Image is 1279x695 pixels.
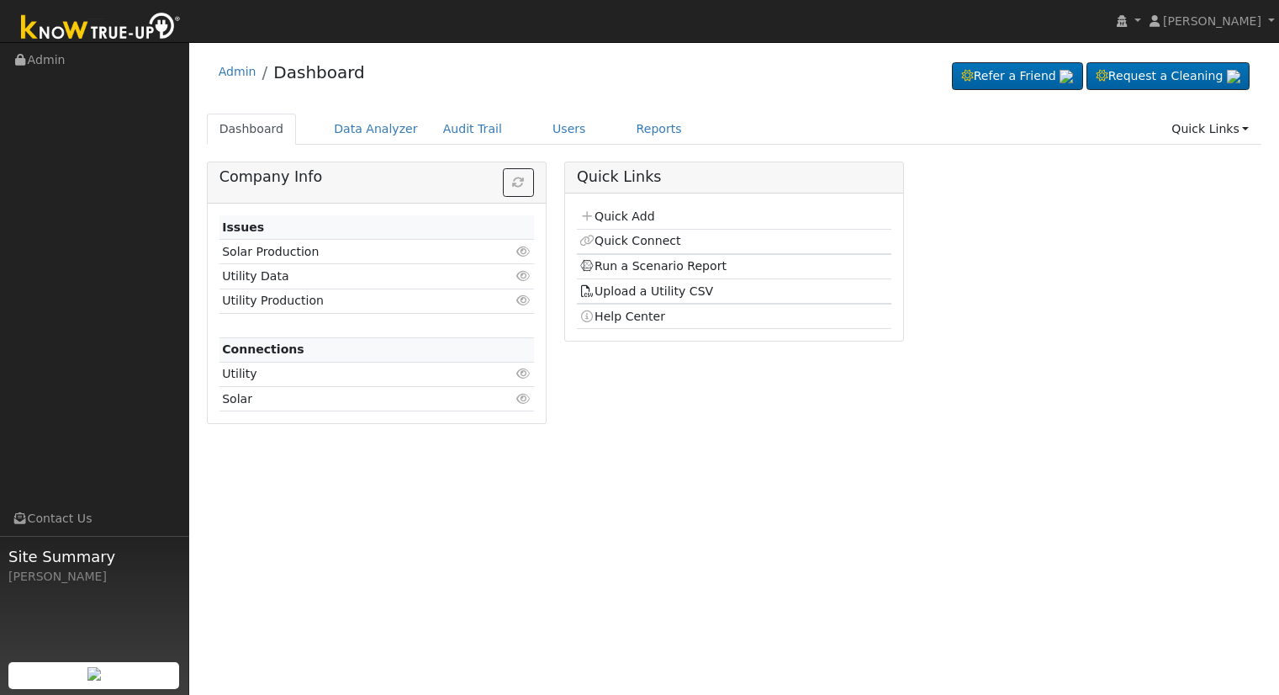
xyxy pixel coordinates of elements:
h5: Quick Links [577,168,891,186]
td: Solar [219,387,484,411]
a: Quick Links [1159,114,1261,145]
a: Dashboard [207,114,297,145]
td: Solar Production [219,240,484,264]
a: Run a Scenario Report [579,259,727,273]
a: Data Analyzer [321,114,431,145]
i: Click to view [516,368,531,379]
span: [PERSON_NAME] [1163,14,1261,28]
strong: Connections [222,342,304,356]
a: Audit Trail [431,114,515,145]
a: Admin [219,65,256,78]
img: retrieve [1060,70,1073,83]
img: retrieve [87,667,101,681]
a: Quick Connect [579,234,680,247]
strong: Issues [222,220,264,234]
i: Click to view [516,270,531,282]
a: Users [540,114,599,145]
a: Request a Cleaning [1086,62,1250,91]
i: Click to view [516,393,531,405]
i: Click to view [516,294,531,306]
a: Upload a Utility CSV [579,284,713,298]
i: Click to view [516,246,531,257]
img: retrieve [1227,70,1240,83]
span: Site Summary [8,545,180,568]
a: Help Center [579,310,665,323]
img: Know True-Up [13,9,189,47]
a: Quick Add [579,210,654,223]
td: Utility Production [219,289,484,313]
a: Dashboard [273,62,365,82]
div: [PERSON_NAME] [8,568,180,586]
td: Utility [219,362,484,386]
a: Reports [624,114,695,145]
h5: Company Info [219,168,534,186]
a: Refer a Friend [952,62,1083,91]
td: Utility Data [219,264,484,289]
